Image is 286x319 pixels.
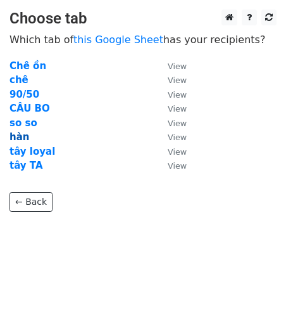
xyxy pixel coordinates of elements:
[9,131,29,143] a: hàn
[9,160,43,171] a: tây TA
[155,160,187,171] a: View
[155,131,187,143] a: View
[9,192,53,212] a: ← Back
[155,103,187,114] a: View
[9,103,50,114] a: CÂU BO
[9,74,28,86] a: chê
[9,60,46,72] a: Chê ồn
[73,34,163,46] a: this Google Sheet
[155,74,187,86] a: View
[168,104,187,114] small: View
[155,60,187,72] a: View
[155,89,187,100] a: View
[168,90,187,100] small: View
[168,119,187,128] small: View
[9,89,39,100] a: 90/50
[155,117,187,129] a: View
[9,10,277,28] h3: Choose tab
[168,62,187,71] small: View
[9,146,55,157] a: tây loyal
[168,147,187,157] small: View
[9,117,37,129] a: so so
[168,161,187,171] small: View
[168,133,187,142] small: View
[9,33,277,46] p: Which tab of has your recipients?
[168,75,187,85] small: View
[155,146,187,157] a: View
